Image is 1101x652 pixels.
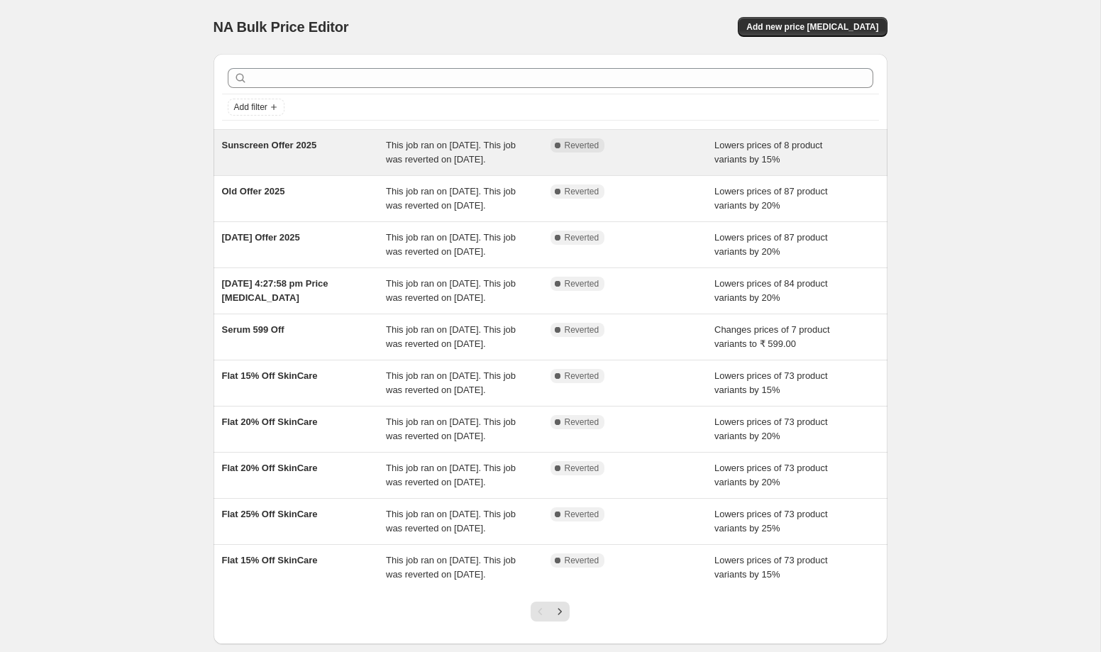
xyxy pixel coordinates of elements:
span: Flat 15% Off SkinCare [222,555,318,565]
span: Old Offer 2025 [222,186,285,197]
span: Lowers prices of 8 product variants by 15% [714,140,822,165]
span: Flat 20% Off SkinCare [222,463,318,473]
span: Reverted [565,509,599,520]
span: Reverted [565,463,599,474]
nav: Pagination [531,602,570,621]
span: Lowers prices of 73 product variants by 20% [714,463,828,487]
span: Flat 20% Off SkinCare [222,416,318,427]
span: Lowers prices of 73 product variants by 25% [714,509,828,534]
span: This job ran on [DATE]. This job was reverted on [DATE]. [386,555,516,580]
span: This job ran on [DATE]. This job was reverted on [DATE]. [386,370,516,395]
span: Serum 599 Off [222,324,284,335]
button: Add filter [228,99,284,116]
span: Reverted [565,278,599,289]
span: Reverted [565,232,599,243]
span: [DATE] Offer 2025 [222,232,300,243]
span: NA Bulk Price Editor [214,19,349,35]
span: This job ran on [DATE]. This job was reverted on [DATE]. [386,278,516,303]
span: This job ran on [DATE]. This job was reverted on [DATE]. [386,324,516,349]
span: Reverted [565,555,599,566]
span: Reverted [565,370,599,382]
span: Lowers prices of 73 product variants by 15% [714,555,828,580]
span: Add filter [234,101,267,113]
span: Reverted [565,324,599,336]
span: This job ran on [DATE]. This job was reverted on [DATE]. [386,232,516,257]
span: Sunscreen Offer 2025 [222,140,317,150]
button: Next [550,602,570,621]
span: Flat 25% Off SkinCare [222,509,318,519]
span: This job ran on [DATE]. This job was reverted on [DATE]. [386,509,516,534]
span: Lowers prices of 73 product variants by 20% [714,416,828,441]
span: Reverted [565,140,599,151]
button: Add new price [MEDICAL_DATA] [738,17,887,37]
span: Lowers prices of 73 product variants by 15% [714,370,828,395]
span: Add new price [MEDICAL_DATA] [746,21,878,33]
span: Flat 15% Off SkinCare [222,370,318,381]
span: This job ran on [DATE]. This job was reverted on [DATE]. [386,463,516,487]
span: Lowers prices of 87 product variants by 20% [714,232,828,257]
span: [DATE] 4:27:58 pm Price [MEDICAL_DATA] [222,278,328,303]
span: This job ran on [DATE]. This job was reverted on [DATE]. [386,186,516,211]
span: Lowers prices of 84 product variants by 20% [714,278,828,303]
span: Reverted [565,416,599,428]
span: Lowers prices of 87 product variants by 20% [714,186,828,211]
span: This job ran on [DATE]. This job was reverted on [DATE]. [386,140,516,165]
span: Reverted [565,186,599,197]
span: Changes prices of 7 product variants to ₹ 599.00 [714,324,830,349]
span: This job ran on [DATE]. This job was reverted on [DATE]. [386,416,516,441]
